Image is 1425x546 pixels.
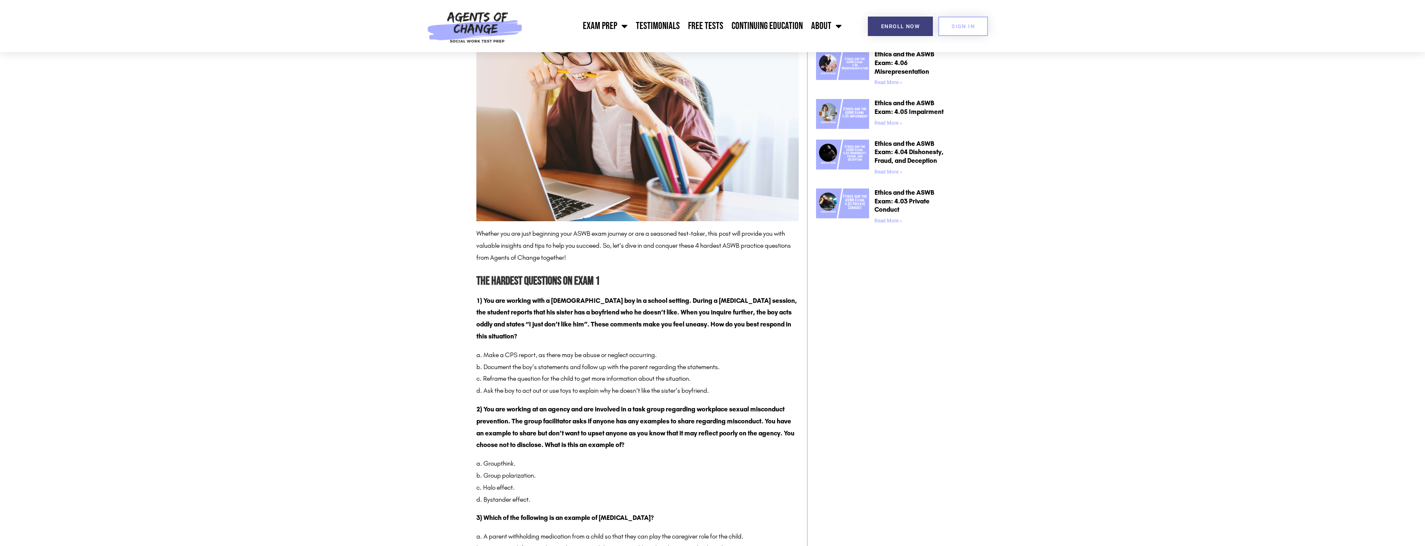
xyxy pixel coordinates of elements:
a: Ethics and the ASWB Exam 4.06 Misrepresentation [816,50,869,89]
a: Ethics and the ASWB Exam: 4.03 Private Conduct [874,188,934,214]
span: Enroll Now [881,24,920,29]
a: About [807,16,846,36]
p: a. Make a CPS report, as there may be abuse or neglect occurring. b. Document the boy’s statement... [476,349,799,397]
a: Read more about Ethics and the ASWB Exam: 4.05 Impairment [874,120,902,126]
img: Ethics and the ASWB Exam 4.04 Dishonesty, Fraud, and Deception [816,140,869,169]
a: Read more about Ethics and the ASWB Exam: 4.03 Private Conduct [874,218,902,224]
a: Ethics and the ASWB Exam 4.03 Private Conduct [816,188,869,227]
span: SIGN IN [952,24,975,29]
strong: 3) Which of the following is an example of [MEDICAL_DATA]? [476,514,654,522]
a: Ethics and the ASWB Exam: 4.06 Misrepresentation [874,50,934,75]
a: SIGN IN [938,17,988,36]
nav: Menu [527,16,846,36]
a: Read more about Ethics and the ASWB Exam: 4.04 Dishonesty, Fraud, and Deception [874,169,902,175]
a: Enroll Now [868,17,933,36]
a: Free Tests [684,16,727,36]
img: Ethics and the ASWB Exam 4.06 Misrepresentation [816,50,869,80]
img: Ethics and the ASWB Exam 4.03 Private Conduct [816,188,869,218]
a: Testimonials [632,16,684,36]
strong: The Hardest Questions on Exam 1 [476,274,600,288]
a: Ethics and the ASWB Exam 4.04 Dishonesty, Fraud, and Deception [816,140,869,178]
a: Ethics and the ASWB Exam: 4.04 Dishonesty, Fraud, and Deception [874,140,944,165]
a: Continuing Education [727,16,807,36]
a: Read more about Ethics and the ASWB Exam: 4.06 Misrepresentation [874,80,902,85]
strong: 1) You are working with a [DEMOGRAPHIC_DATA] boy in a school setting. During a [MEDICAL_DATA] ses... [476,297,797,340]
a: Ethics and the ASWB Exam: 4.05 Impairment [874,99,944,116]
img: Ethics and the ASWB Exam 4.05 Impairment [816,99,869,129]
p: Whether you are just beginning your ASWB exam journey or are a seasoned test-taker, this post wil... [476,228,799,263]
img: Young woman taking exam on computer and is stressed. [476,7,799,222]
strong: 2) You are working at an agency and are involved in a task group regarding workplace sexual misco... [476,405,795,449]
a: Exam Prep [579,16,632,36]
p: a. Groupthink. b. Group polarization. c. Halo effect. d. Bystander effect. [476,458,799,505]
